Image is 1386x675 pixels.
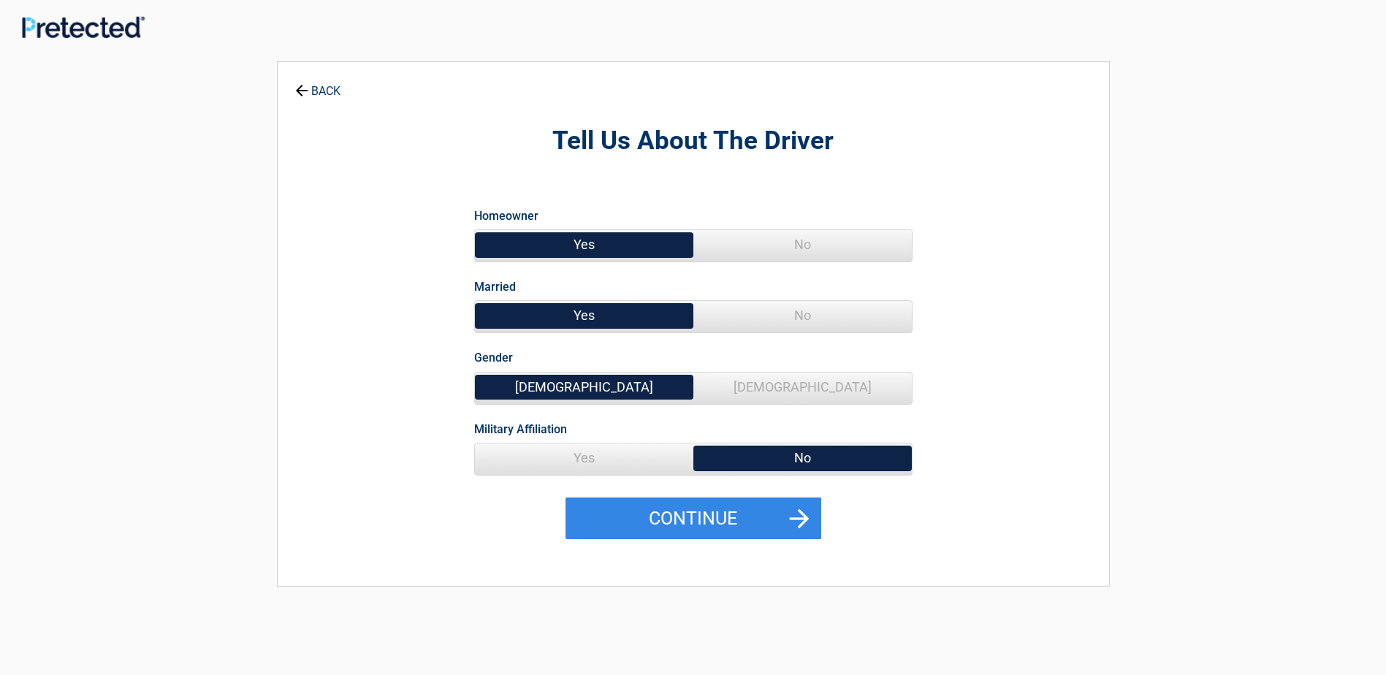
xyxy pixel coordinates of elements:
img: Main Logo [22,16,145,38]
span: No [693,301,912,330]
label: Married [474,277,516,297]
span: No [693,443,912,473]
span: Yes [475,443,693,473]
h2: Tell Us About The Driver [358,124,1029,159]
label: Gender [474,348,513,367]
span: Yes [475,301,693,330]
button: Continue [566,497,821,540]
label: Homeowner [474,206,538,226]
span: [DEMOGRAPHIC_DATA] [475,373,693,402]
span: Yes [475,230,693,259]
span: [DEMOGRAPHIC_DATA] [693,373,912,402]
span: No [693,230,912,259]
a: BACK [292,72,343,97]
label: Military Affiliation [474,419,567,439]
